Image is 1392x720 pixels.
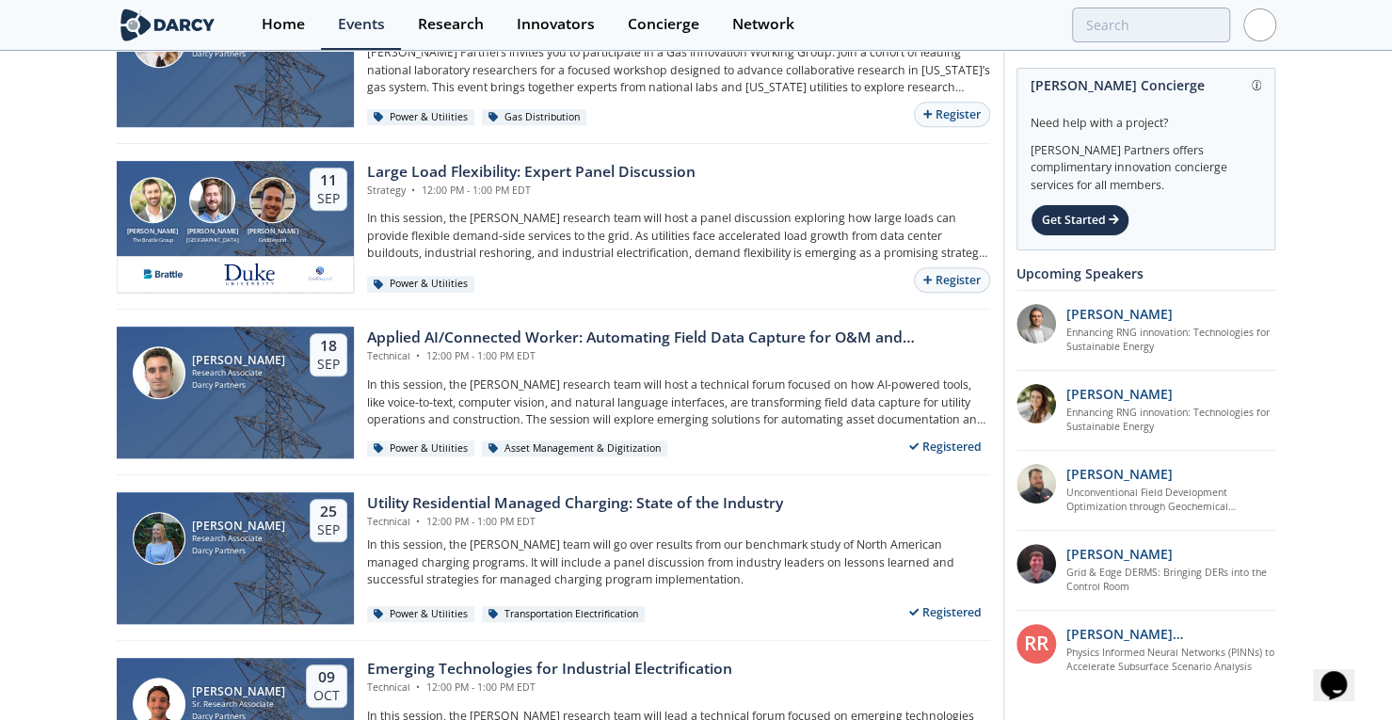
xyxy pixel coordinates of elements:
[123,236,184,244] div: The Brattle Group
[133,346,185,399] img: Ken Norris
[1072,8,1230,42] input: Advanced Search
[628,17,699,32] div: Concierge
[192,367,285,379] div: Research Associate
[367,210,990,262] p: In this session, the [PERSON_NAME] research team will host a panel discussion exploring how large...
[192,698,285,711] div: Sr. Research Associate
[367,515,783,530] div: Technical 12:00 PM - 1:00 PM EDT
[367,276,475,293] div: Power & Utilities
[192,354,285,367] div: [PERSON_NAME]
[901,600,990,624] div: Registered
[1066,646,1276,676] a: Physics Informed Neural Networks (PINNs) to Accelerate Subsurface Scenario Analysis
[1066,544,1173,564] p: [PERSON_NAME]
[367,109,475,126] div: Power & Utilities
[1313,645,1373,701] iframe: chat widget
[183,227,243,237] div: [PERSON_NAME]
[133,512,185,565] img: Elizabeth Wilson
[1031,204,1129,236] div: Get Started
[1252,80,1262,90] img: information.svg
[1016,257,1275,290] div: Upcoming Speakers
[313,668,340,687] div: 09
[901,435,990,458] div: Registered
[413,515,424,528] span: •
[262,17,305,32] div: Home
[317,190,340,207] div: Sep
[367,606,475,623] div: Power & Utilities
[117,327,990,458] a: Ken Norris [PERSON_NAME] Research Associate Darcy Partners 18 Sep Applied AI/Connected Worker: Au...
[192,533,285,545] div: Research Associate
[367,349,990,364] div: Technical 12:00 PM - 1:00 PM EDT
[408,184,419,197] span: •
[1031,102,1261,132] div: Need help with a project?
[249,177,296,223] img: Nick Guay
[914,267,989,293] button: Register
[367,376,990,428] p: In this session, the [PERSON_NAME] research team will host a technical forum focused on how AI-po...
[367,44,990,96] p: [PERSON_NAME] Partners invites you to participate in a Gas Innovation Working Group. Join a cohor...
[183,236,243,244] div: [GEOGRAPHIC_DATA]
[367,327,990,349] div: Applied AI/Connected Worker: Automating Field Data Capture for O&M and Construction
[367,536,990,588] p: In this session, the [PERSON_NAME] team will go over results from our benchmark study of North Am...
[1016,304,1056,344] img: 1fdb2308-3d70-46db-bc64-f6eabefcce4d
[313,687,340,704] div: Oct
[189,177,235,223] img: Tyler Norris
[367,184,696,199] div: Strategy 12:00 PM - 1:00 PM EDT
[1031,132,1261,194] div: [PERSON_NAME] Partners offers complimentary innovation concierge services for all members.
[317,171,340,190] div: 11
[192,685,285,698] div: [PERSON_NAME]
[136,263,189,285] img: 1655224446716-descarga.png
[1066,464,1173,484] p: [PERSON_NAME]
[413,349,424,362] span: •
[317,503,340,521] div: 25
[1243,8,1276,41] img: Profile
[317,337,340,356] div: 18
[1066,304,1173,324] p: [PERSON_NAME]
[192,379,285,392] div: Darcy Partners
[367,161,696,184] div: Large Load Flexibility: Expert Panel Discussion
[1066,326,1276,356] a: Enhancing RNG innovation: Technologies for Sustainable Energy
[367,680,732,696] div: Technical 12:00 PM - 1:00 PM EDT
[243,227,303,237] div: [PERSON_NAME]
[1016,544,1056,584] img: accc9a8e-a9c1-4d58-ae37-132228efcf55
[117,492,990,624] a: Elizabeth Wilson [PERSON_NAME] Research Associate Darcy Partners 25 Sep Utility Residential Manag...
[482,606,646,623] div: Transportation Electrification
[123,227,184,237] div: [PERSON_NAME]
[192,48,285,60] div: Darcy Partners
[317,521,340,538] div: Sep
[338,17,385,32] div: Events
[1066,486,1276,516] a: Unconventional Field Development Optimization through Geochemical Fingerprinting Technology
[243,236,303,244] div: GridBeyond
[309,263,333,285] img: e8f39e9e-9f17-4b63-a8ed-a782f7c495e8
[117,8,219,41] img: logo-wide.svg
[517,17,595,32] div: Innovators
[1066,406,1276,436] a: Enhancing RNG innovation: Technologies for Sustainable Energy
[1016,624,1056,664] div: RR
[418,17,484,32] div: Research
[1031,69,1261,102] div: [PERSON_NAME] Concierge
[1066,624,1276,644] p: [PERSON_NAME] [PERSON_NAME]
[192,545,285,557] div: Darcy Partners
[1066,566,1276,596] a: Grid & Edge DERMS: Bringing DERs into the Control Room
[732,17,794,32] div: Network
[914,102,989,127] button: Register
[192,520,285,533] div: [PERSON_NAME]
[367,658,732,680] div: Emerging Technologies for Industrial Electrification
[1066,384,1173,404] p: [PERSON_NAME]
[367,440,475,457] div: Power & Utilities
[1016,464,1056,504] img: 2k2ez1SvSiOh3gKHmcgF
[413,680,424,694] span: •
[482,109,587,126] div: Gas Distribution
[222,263,275,285] img: 41db60a0-fe07-4137-8ca6-021fe481c7d5
[1016,384,1056,424] img: 737ad19b-6c50-4cdf-92c7-29f5966a019e
[130,177,176,223] img: Ryan Hledik
[117,161,990,293] a: Ryan Hledik [PERSON_NAME] The Brattle Group Tyler Norris [PERSON_NAME] [GEOGRAPHIC_DATA] Nick Gua...
[367,492,783,515] div: Utility Residential Managed Charging: State of the Industry
[317,356,340,373] div: Sep
[482,440,668,457] div: Asset Management & Digitization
